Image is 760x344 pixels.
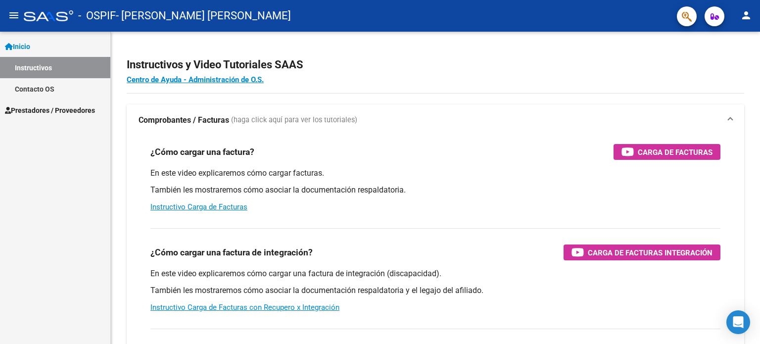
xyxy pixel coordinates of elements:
p: En este video explicaremos cómo cargar facturas. [150,168,720,179]
mat-icon: menu [8,9,20,21]
span: - OSPIF [78,5,116,27]
mat-icon: person [740,9,752,21]
p: También les mostraremos cómo asociar la documentación respaldatoria. [150,185,720,196]
a: Instructivo Carga de Facturas [150,202,247,211]
mat-expansion-panel-header: Comprobantes / Facturas (haga click aquí para ver los tutoriales) [127,104,744,136]
button: Carga de Facturas Integración [564,245,720,260]
div: Open Intercom Messenger [726,310,750,334]
span: (haga click aquí para ver los tutoriales) [231,115,357,126]
span: Carga de Facturas [638,146,712,158]
h3: ¿Cómo cargar una factura de integración? [150,246,313,259]
h3: ¿Cómo cargar una factura? [150,145,254,159]
span: Carga de Facturas Integración [588,246,712,259]
a: Instructivo Carga de Facturas con Recupero x Integración [150,303,339,312]
p: También les mostraremos cómo asociar la documentación respaldatoria y el legajo del afiliado. [150,285,720,296]
a: Centro de Ayuda - Administración de O.S. [127,75,264,84]
h2: Instructivos y Video Tutoriales SAAS [127,55,744,74]
p: En este video explicaremos cómo cargar una factura de integración (discapacidad). [150,268,720,279]
span: Prestadores / Proveedores [5,105,95,116]
button: Carga de Facturas [614,144,720,160]
span: Inicio [5,41,30,52]
span: - [PERSON_NAME] [PERSON_NAME] [116,5,291,27]
strong: Comprobantes / Facturas [139,115,229,126]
